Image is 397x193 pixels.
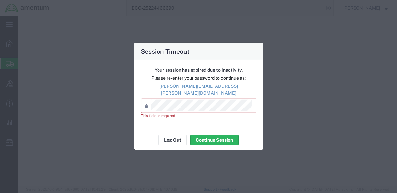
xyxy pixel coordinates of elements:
p: Your session has expired due to inactivity. [141,67,256,74]
button: Log Out [158,135,187,145]
p: Please re-enter your password to continue as: [141,75,256,82]
p: [PERSON_NAME][EMAIL_ADDRESS][PERSON_NAME][DOMAIN_NAME] [141,83,256,96]
button: Continue Session [190,135,239,145]
h4: Session Timeout [141,47,190,56]
div: This field is required [141,113,256,119]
